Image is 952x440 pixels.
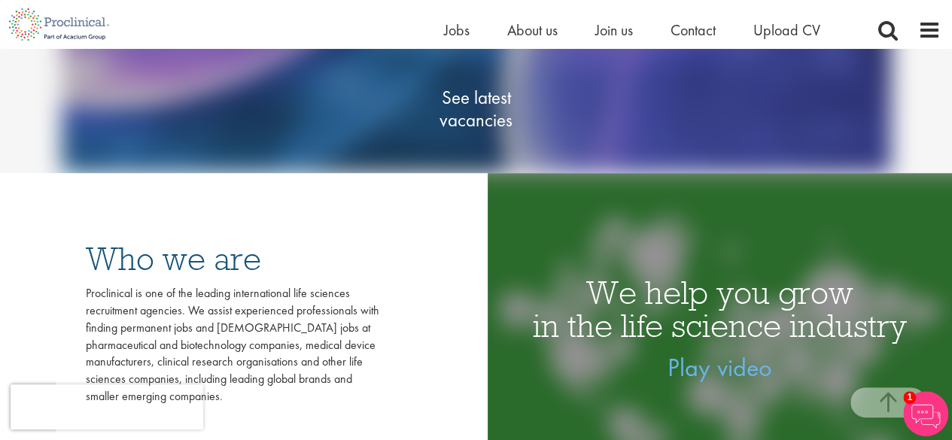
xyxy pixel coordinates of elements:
span: See latest vacancies [401,86,552,131]
a: Join us [595,20,633,40]
div: Proclinical is one of the leading international life sciences recruitment agencies. We assist exp... [86,285,379,405]
a: Upload CV [753,20,820,40]
span: 1 [903,391,916,404]
a: Play video [668,351,771,384]
h3: Who we are [86,242,379,275]
iframe: reCAPTCHA [11,384,203,429]
a: Jobs [444,20,470,40]
img: Chatbot [903,391,948,436]
a: See latestvacancies [401,26,552,191]
a: About us [507,20,558,40]
a: Contact [671,20,716,40]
